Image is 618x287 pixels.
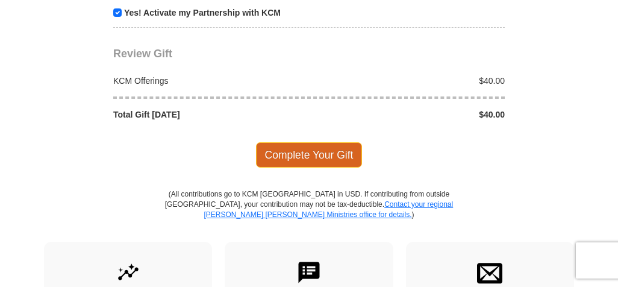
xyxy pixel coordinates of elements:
p: (All contributions go to KCM [GEOGRAPHIC_DATA] in USD. If contributing from outside [GEOGRAPHIC_D... [164,189,454,242]
div: $40.00 [309,75,511,87]
span: Review Gift [113,48,172,60]
div: KCM Offerings [107,75,310,87]
img: envelope.svg [477,260,502,285]
img: give-by-stock.svg [116,260,141,285]
div: Total Gift [DATE] [107,109,310,121]
img: text-to-give.svg [296,260,322,285]
div: $40.00 [309,109,511,121]
span: Complete Your Gift [256,142,363,168]
strong: Yes! Activate my Partnership with KCM [124,8,281,17]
